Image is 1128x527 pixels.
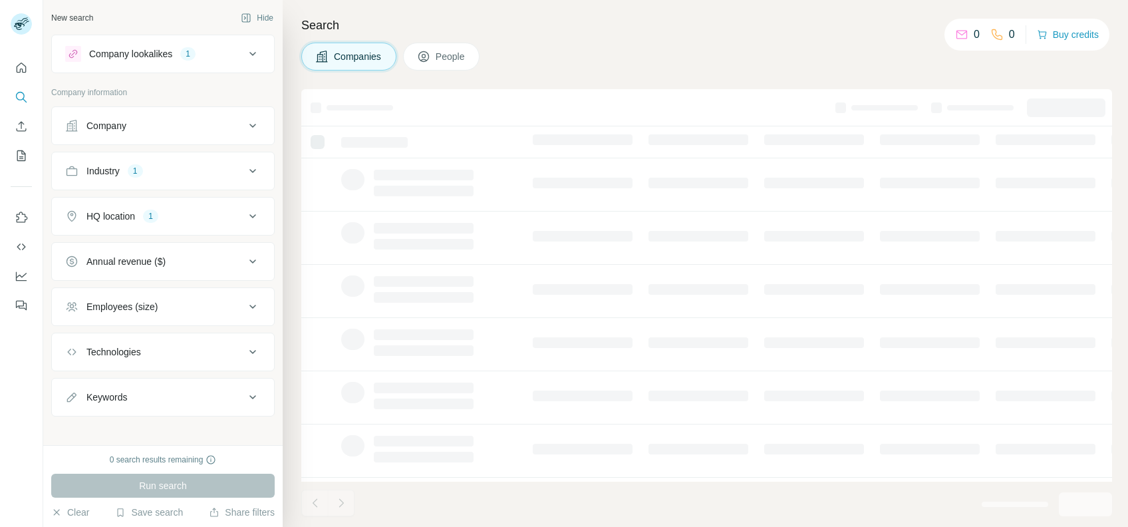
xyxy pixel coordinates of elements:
button: Keywords [52,381,274,413]
button: Quick start [11,56,32,80]
div: Company [86,119,126,132]
button: Use Surfe on LinkedIn [11,206,32,230]
div: 1 [180,48,196,60]
div: Industry [86,164,120,178]
span: People [436,50,466,63]
div: New search [51,12,93,24]
button: Industry1 [52,155,274,187]
button: Hide [231,8,283,28]
button: My lists [11,144,32,168]
div: Annual revenue ($) [86,255,166,268]
button: Dashboard [11,264,32,288]
button: Technologies [52,336,274,368]
div: Employees (size) [86,300,158,313]
p: 0 [1009,27,1015,43]
button: Share filters [209,506,275,519]
button: Clear [51,506,89,519]
div: Company lookalikes [89,47,172,61]
p: 0 [974,27,980,43]
span: Companies [334,50,382,63]
div: HQ location [86,210,135,223]
div: 1 [143,210,158,222]
div: 0 search results remaining [110,454,217,466]
button: Company lookalikes1 [52,38,274,70]
button: HQ location1 [52,200,274,232]
button: Search [11,85,32,109]
button: Use Surfe API [11,235,32,259]
button: Annual revenue ($) [52,246,274,277]
div: Technologies [86,345,141,359]
button: Company [52,110,274,142]
p: Company information [51,87,275,98]
div: 1 [128,165,143,177]
h4: Search [301,16,1112,35]
button: Feedback [11,293,32,317]
button: Buy credits [1037,25,1099,44]
button: Enrich CSV [11,114,32,138]
div: Keywords [86,391,127,404]
button: Employees (size) [52,291,274,323]
button: Save search [115,506,183,519]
